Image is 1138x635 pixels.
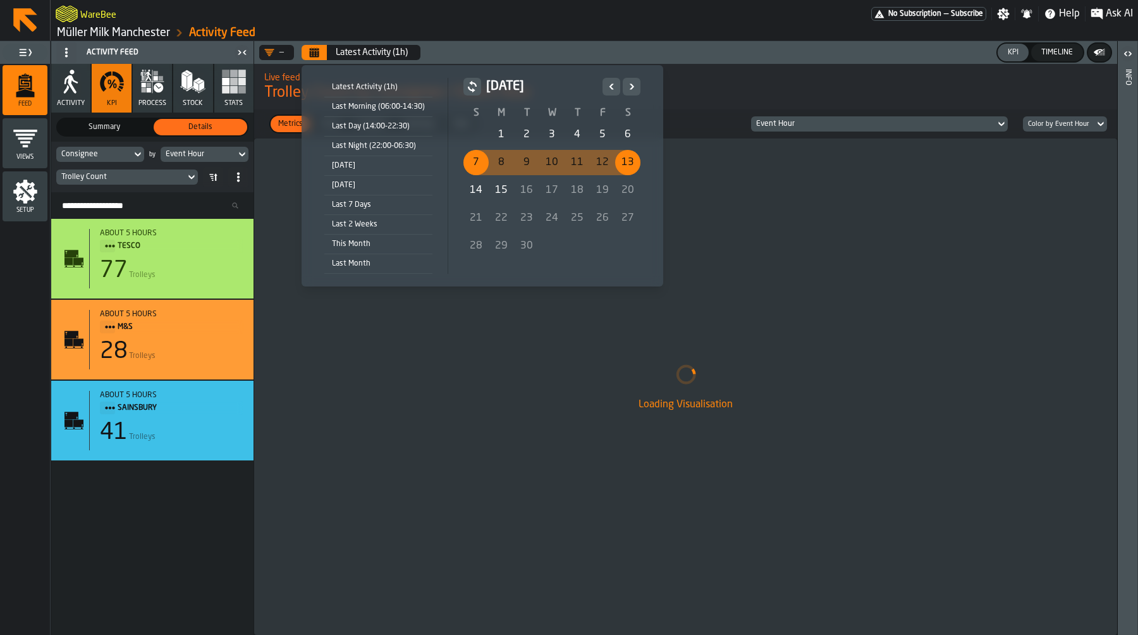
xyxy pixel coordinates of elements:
div: 22 [489,206,514,231]
div: Wednesday, September 24, 2025 [539,206,565,231]
div: Friday, September 19, 2025 [590,178,615,203]
div: 17 [539,178,565,203]
div: Last 7 Days [324,198,432,212]
div: 26 [590,206,615,231]
div: Last Day (14:00-22:30) [324,120,432,133]
div: 28 [463,233,489,259]
div: 29 [489,233,514,259]
div: Sunday, September 7, 2025 selected [463,150,489,175]
div: 7 [463,150,489,175]
div: 23 [514,206,539,231]
th: T [514,106,539,121]
div: Wednesday, September 10, 2025 selected [539,150,565,175]
div: 9 [514,150,539,175]
div: Friday, September 12, 2025 selected [590,150,615,175]
th: W [539,106,565,121]
div: Saturday, September 27, 2025 [615,206,640,231]
table: September 2025 [463,106,640,260]
div: [DATE] [324,159,432,173]
button: Next [623,78,640,96]
div: Tuesday, September 23, 2025 [514,206,539,231]
th: S [463,106,489,121]
th: M [489,106,514,121]
div: Wednesday, September 17, 2025 [539,178,565,203]
div: 30 [514,233,539,259]
div: Thursday, September 18, 2025 [565,178,590,203]
div: Wednesday, September 3, 2025 [539,122,565,147]
div: September 2025 [463,78,640,260]
div: This Month [324,237,432,251]
div: Saturday, September 6, 2025 [615,122,640,147]
button: button- [463,78,481,96]
th: T [565,106,590,121]
div: 13 [615,150,640,175]
div: Monday, September 22, 2025 [489,206,514,231]
div: Last Night (22:00-06:30) [324,139,432,153]
div: Sunday, September 14, 2025 [463,178,489,203]
div: Tuesday, September 2, 2025 [514,122,539,147]
div: [DATE] [324,178,432,192]
th: F [590,106,615,121]
div: Friday, September 5, 2025 [590,122,615,147]
div: 14 [463,178,489,203]
div: Thursday, September 11, 2025 selected [565,150,590,175]
div: 21 [463,206,489,231]
div: Tuesday, September 30, 2025 [514,233,539,259]
div: Thursday, September 4, 2025 [565,122,590,147]
div: Last Morning (06:00-14:30) [324,100,432,114]
div: 15 [489,178,514,203]
div: Monday, September 1, 2025 [489,122,514,147]
div: Tuesday, September 16, 2025 [514,178,539,203]
div: 6 [615,122,640,147]
div: 24 [539,206,565,231]
div: Sunday, September 21, 2025 [463,206,489,231]
div: Today, Monday, September 15, 2025, Last available date [489,178,514,203]
div: 11 [565,150,590,175]
div: 5 [590,122,615,147]
div: 10 [539,150,565,175]
div: 19 [590,178,615,203]
th: S [615,106,640,121]
div: Monday, September 29, 2025 [489,233,514,259]
div: 18 [565,178,590,203]
div: Sunday, September 28, 2025 [463,233,489,259]
div: Thursday, September 25, 2025 [565,206,590,231]
div: Latest Activity (1h) [324,80,432,94]
div: 8 [489,150,514,175]
div: 12 [590,150,615,175]
div: Last 2 Weeks [324,218,432,231]
div: 2 [514,122,539,147]
div: 3 [539,122,565,147]
div: 20 [615,178,640,203]
div: Last Month [324,257,432,271]
div: Saturday, September 20, 2025 [615,178,640,203]
div: 16 [514,178,539,203]
div: Monday, September 8, 2025 selected [489,150,514,175]
div: 27 [615,206,640,231]
div: Saturday, September 13, 2025 selected [615,150,640,175]
div: Friday, September 26, 2025 [590,206,615,231]
div: 25 [565,206,590,231]
div: Select date range Select date range [312,75,653,276]
h2: [DATE] [486,78,597,96]
div: 1 [489,122,514,147]
div: 4 [565,122,590,147]
div: Tuesday, September 9, 2025 selected [514,150,539,175]
button: Previous [603,78,620,96]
